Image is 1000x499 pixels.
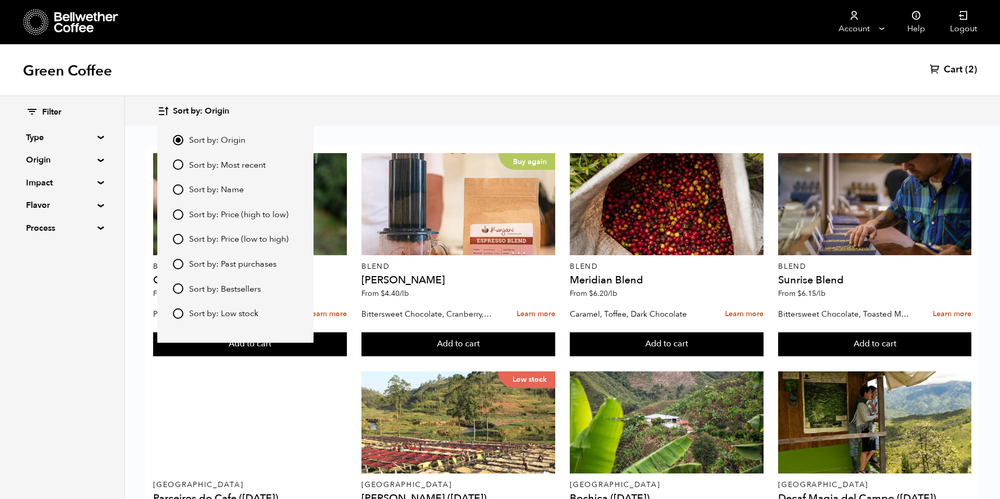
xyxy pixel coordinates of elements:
[17,27,25,35] img: website_grey.svg
[361,275,555,285] h4: [PERSON_NAME]
[517,303,555,326] a: Learn more
[153,332,346,356] button: Add to cart
[308,303,347,326] a: Learn more
[27,27,115,35] div: Domain: [DOMAIN_NAME]
[173,259,183,269] input: Sort by: Past purchases
[570,275,763,285] h4: Meridian Blend
[361,289,409,298] span: From
[173,184,183,195] input: Sort by: Name
[608,289,617,298] span: /lb
[173,308,183,319] input: Sort by: Low stock
[189,234,289,245] span: Sort by: Price (low to high)
[26,199,98,211] summary: Flavor
[104,60,112,69] img: tab_keywords_by_traffic_grey.svg
[115,61,176,68] div: Keywords by Traffic
[933,303,971,326] a: Learn more
[589,289,593,298] span: $
[153,275,346,285] h4: Golden Hour Blend
[189,308,258,320] span: Sort by: Low stock
[153,306,284,322] p: Praline, Raspberry, Ganache
[153,481,346,489] p: [GEOGRAPHIC_DATA]
[965,64,977,76] span: (2)
[173,283,183,294] input: Sort by: Bestsellers
[778,289,826,298] span: From
[797,289,802,298] span: $
[23,61,112,80] h1: Green Coffee
[778,263,971,270] p: Blend
[153,263,346,270] p: Blend
[570,306,701,322] p: Caramel, Toffee, Dark Chocolate
[189,135,245,146] span: Sort by: Origin
[361,371,555,473] a: Low stock
[29,17,51,25] div: v 4.0.25
[570,481,763,489] p: [GEOGRAPHIC_DATA]
[778,332,971,356] button: Add to cart
[361,263,555,270] p: Blend
[173,106,229,117] span: Sort by: Origin
[778,481,971,489] p: [GEOGRAPHIC_DATA]
[153,289,201,298] span: From
[570,332,763,356] button: Add to cart
[381,289,409,298] bdi: 4.40
[778,275,971,285] h4: Sunrise Blend
[589,289,617,298] bdi: 6.20
[189,209,289,221] span: Sort by: Price (high to low)
[189,160,266,171] span: Sort by: Most recent
[361,306,493,322] p: Bittersweet Chocolate, Cranberry, Toasted Walnut
[173,159,183,170] input: Sort by: Most recent
[157,99,229,123] button: Sort by: Origin
[189,284,261,295] span: Sort by: Bestsellers
[498,371,555,388] p: Low stock
[381,289,385,298] span: $
[361,481,555,489] p: [GEOGRAPHIC_DATA]
[797,289,826,298] bdi: 6.15
[361,153,555,255] a: Buy again
[361,332,555,356] button: Add to cart
[778,306,909,322] p: Bittersweet Chocolate, Toasted Marshmallow, Candied Orange, Praline
[399,289,409,298] span: /lb
[173,234,183,244] input: Sort by: Price (low to high)
[17,17,25,25] img: logo_orange.svg
[189,259,277,270] span: Sort by: Past purchases
[930,64,977,76] a: Cart (2)
[26,222,98,234] summary: Process
[26,177,98,189] summary: Impact
[26,154,98,166] summary: Origin
[42,107,61,118] span: Filter
[570,263,763,270] p: Blend
[173,135,183,145] input: Sort by: Origin
[40,61,93,68] div: Domain Overview
[173,209,183,220] input: Sort by: Price (high to low)
[725,303,764,326] a: Learn more
[570,289,617,298] span: From
[498,153,555,170] p: Buy again
[944,64,963,76] span: Cart
[816,289,826,298] span: /lb
[26,131,98,144] summary: Type
[189,184,244,196] span: Sort by: Name
[28,60,36,69] img: tab_domain_overview_orange.svg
